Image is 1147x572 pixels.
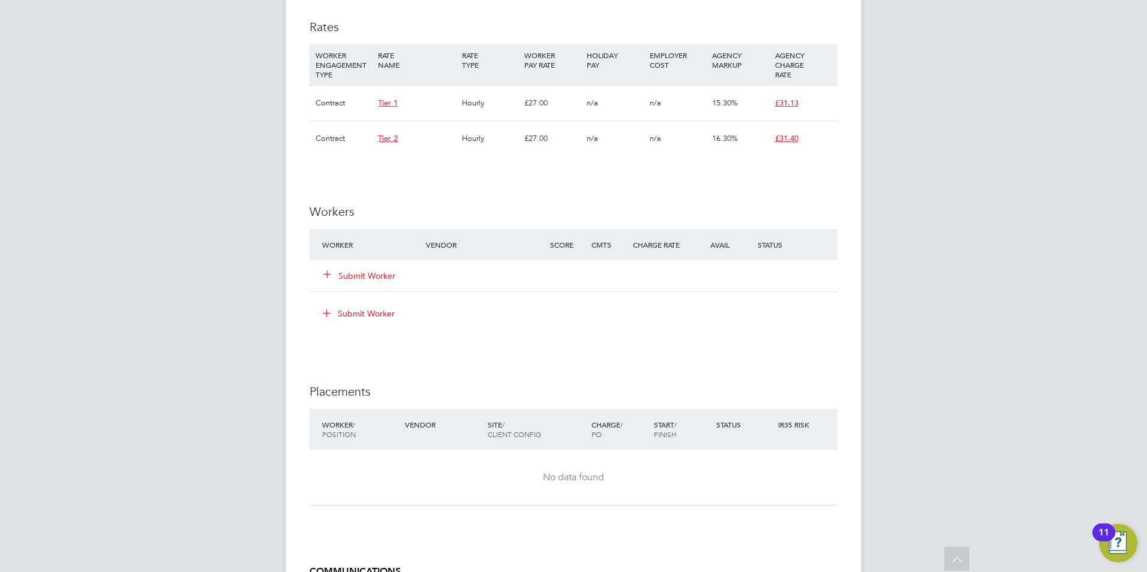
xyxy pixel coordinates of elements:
[378,98,398,108] span: Tier 1
[313,86,375,121] div: Contract
[319,234,423,255] div: Worker
[314,304,404,323] button: Submit Worker
[310,384,837,399] h3: Placements
[459,44,521,76] div: RATE TYPE
[547,234,588,255] div: Score
[651,414,713,445] div: Start
[772,44,834,85] div: AGENCY CHARGE RATE
[591,420,623,439] span: / PO
[1099,524,1137,562] button: Open Resource Center, 11 new notifications
[423,234,547,255] div: Vendor
[587,98,598,108] span: n/a
[755,234,837,255] div: Status
[459,86,521,121] div: Hourly
[319,414,402,445] div: Worker
[709,44,771,76] div: AGENCY MARKUP
[313,44,375,85] div: WORKER ENGAGEMENT TYPE
[588,234,630,255] div: Cmts
[521,44,584,76] div: WORKER PAY RATE
[630,234,692,255] div: Charge Rate
[712,98,738,108] span: 15.30%
[588,414,651,445] div: Charge
[322,471,825,484] div: No data found
[485,414,588,445] div: Site
[488,420,541,439] span: / Client Config
[775,414,816,435] div: IR35 Risk
[775,133,798,143] span: £31.40
[310,204,837,219] h3: Workers
[459,121,521,156] div: Hourly
[1098,532,1109,548] div: 11
[692,234,755,255] div: Avail
[647,44,709,76] div: EMPLOYER COST
[378,133,398,143] span: Tier 2
[584,44,646,76] div: HOLIDAY PAY
[521,86,584,121] div: £27.00
[402,414,485,435] div: Vendor
[313,121,375,156] div: Contract
[650,133,661,143] span: n/a
[654,420,677,439] span: / Finish
[375,44,458,76] div: RATE NAME
[521,121,584,156] div: £27.00
[713,414,776,435] div: Status
[587,133,598,143] span: n/a
[322,420,356,439] span: / Position
[712,133,738,143] span: 16.30%
[310,19,837,35] h3: Rates
[775,98,798,108] span: £31.13
[650,98,661,108] span: n/a
[324,270,396,282] button: Submit Worker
